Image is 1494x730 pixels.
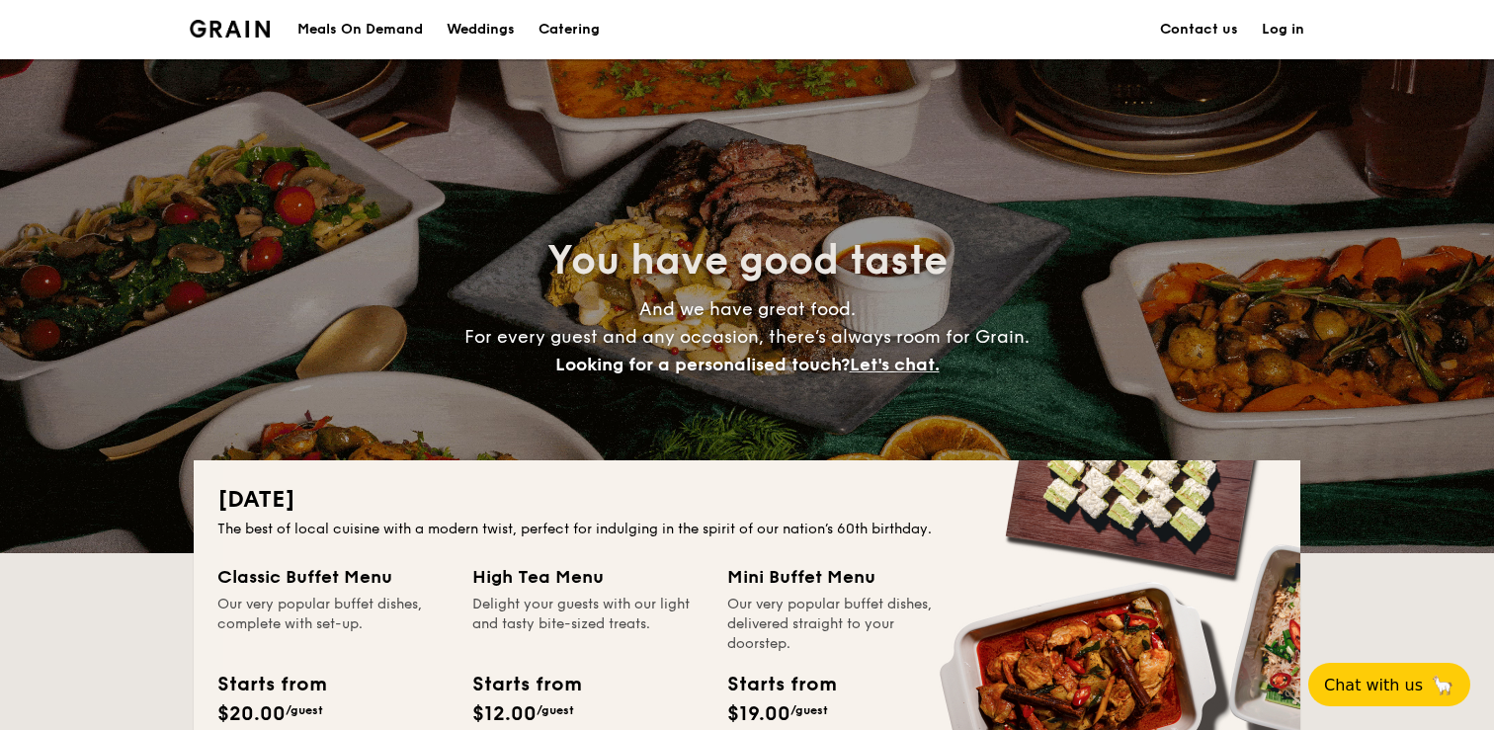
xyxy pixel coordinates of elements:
span: 🦙 [1431,674,1454,696]
span: $20.00 [217,702,286,726]
div: Starts from [727,670,835,699]
img: Grain [190,20,270,38]
div: Our very popular buffet dishes, complete with set-up. [217,595,449,654]
div: High Tea Menu [472,563,704,591]
span: Let's chat. [850,354,940,375]
h2: [DATE] [217,484,1277,516]
span: $19.00 [727,702,790,726]
span: Looking for a personalised touch? [555,354,850,375]
div: Starts from [217,670,325,699]
span: You have good taste [547,237,948,284]
div: Starts from [472,670,580,699]
button: Chat with us🦙 [1308,663,1470,706]
span: Chat with us [1324,676,1423,694]
span: /guest [537,703,574,717]
span: $12.00 [472,702,537,726]
div: Our very popular buffet dishes, delivered straight to your doorstep. [727,595,958,654]
div: The best of local cuisine with a modern twist, perfect for indulging in the spirit of our nation’... [217,520,1277,539]
span: /guest [790,703,828,717]
a: Logotype [190,20,270,38]
span: And we have great food. For every guest and any occasion, there’s always room for Grain. [464,298,1030,375]
div: Delight your guests with our light and tasty bite-sized treats. [472,595,704,654]
span: /guest [286,703,323,717]
div: Mini Buffet Menu [727,563,958,591]
div: Classic Buffet Menu [217,563,449,591]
